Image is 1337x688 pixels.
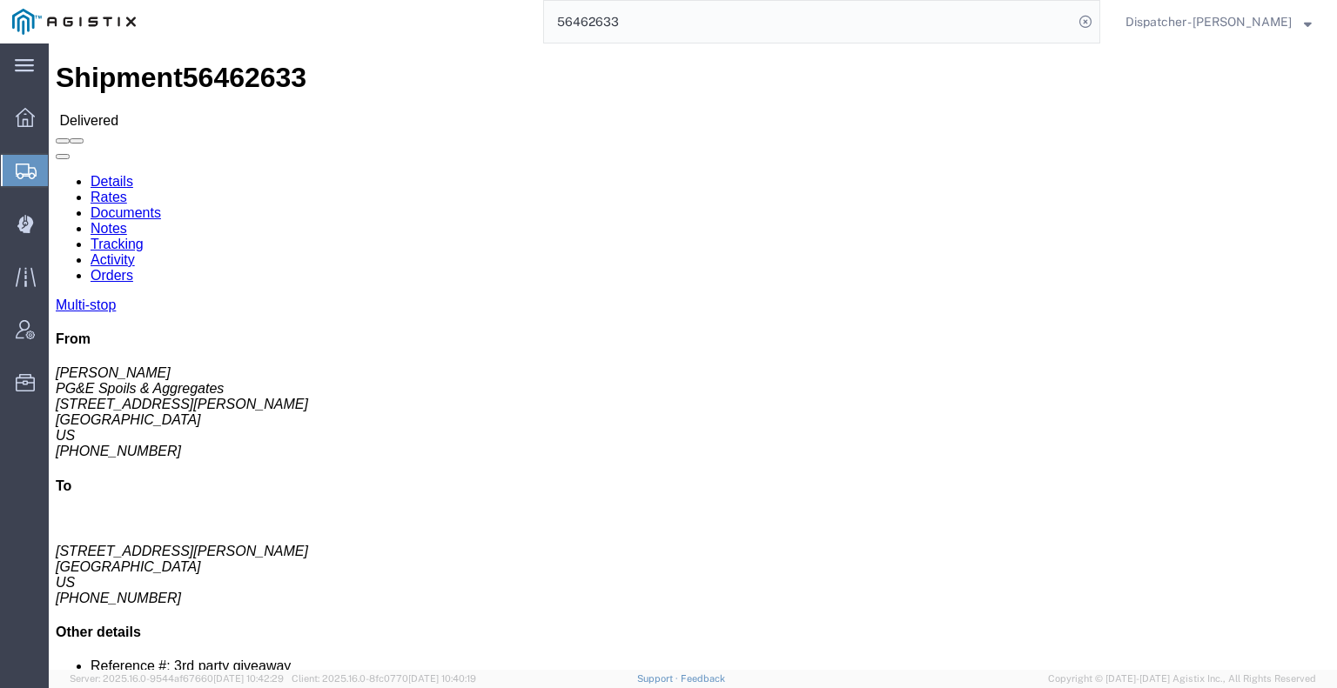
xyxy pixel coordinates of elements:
[637,673,681,684] a: Support
[1125,11,1313,32] button: Dispatcher - [PERSON_NAME]
[681,673,725,684] a: Feedback
[213,673,284,684] span: [DATE] 10:42:29
[1048,671,1316,686] span: Copyright © [DATE]-[DATE] Agistix Inc., All Rights Reserved
[70,673,284,684] span: Server: 2025.16.0-9544af67660
[12,9,136,35] img: logo
[1125,12,1292,31] span: Dispatcher - Cameron Bowman
[49,43,1337,670] iframe: FS Legacy Container
[292,673,476,684] span: Client: 2025.16.0-8fc0770
[544,1,1073,43] input: Search for shipment number, reference number
[408,673,476,684] span: [DATE] 10:40:19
